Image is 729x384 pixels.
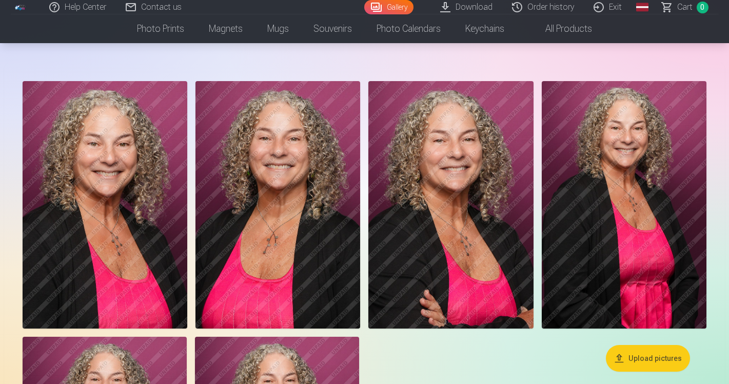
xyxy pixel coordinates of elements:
[606,345,690,372] button: Upload pictures
[609,2,622,12] font: Exit
[465,23,504,34] font: Keychains
[141,2,182,12] font: Contact us
[125,14,196,43] a: Photo prints
[65,2,106,12] font: Help Center
[628,354,682,362] font: Upload pictures
[196,14,255,43] a: Magnets
[545,23,592,34] font: All products
[453,14,517,43] a: Keychains
[267,23,289,34] font: Mugs
[255,14,301,43] a: Mugs
[677,2,693,12] font: Cart
[364,14,453,43] a: Photo calendars
[377,23,441,34] font: Photo calendars
[700,3,704,11] font: 0
[313,23,352,34] font: Souvenirs
[387,3,407,11] font: Gallery
[301,14,364,43] a: Souvenirs
[209,23,243,34] font: Magnets
[517,14,604,43] a: All products
[456,2,492,12] font: Download
[137,23,184,34] font: Photo prints
[527,2,574,12] font: Order history
[15,4,26,10] img: /fa1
